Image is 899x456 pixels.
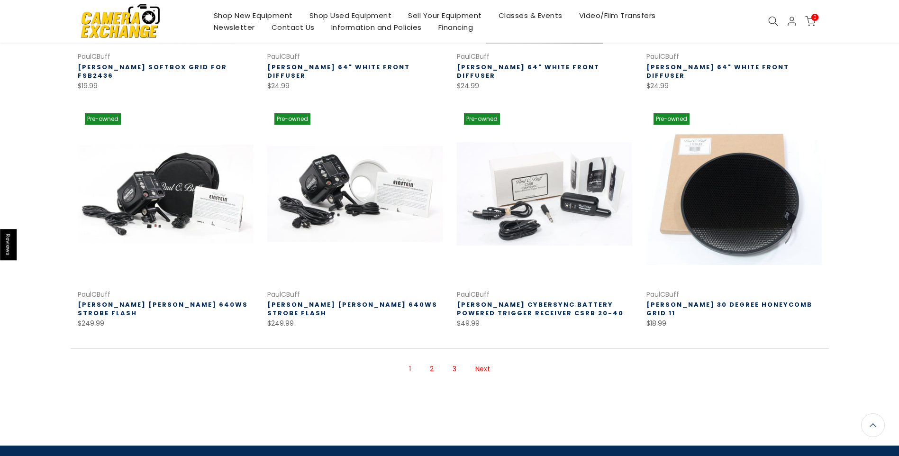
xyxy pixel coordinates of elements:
a: [PERSON_NAME] 64" White Front Diffuser [457,63,599,80]
span: Page 1 [404,361,416,377]
div: $24.99 [646,80,822,92]
a: Page 3 [448,361,461,377]
a: PaulCBuff [78,290,110,299]
div: $249.99 [78,318,253,329]
a: Back to the top [861,413,885,437]
a: Newsletter [205,21,263,33]
a: PaulCBuff [646,52,679,61]
a: PaulCBuff [78,52,110,61]
a: Information and Policies [323,21,430,33]
a: [PERSON_NAME] 64" White Front Diffuser [267,63,410,80]
a: 0 [805,16,816,27]
a: [PERSON_NAME] 64" White Front Diffuser [646,63,789,80]
span: 0 [811,14,818,21]
a: Classes & Events [490,9,571,21]
a: Shop Used Equipment [301,9,400,21]
div: $24.99 [267,80,443,92]
a: Sell Your Equipment [400,9,490,21]
a: Page 2 [425,361,438,377]
a: [PERSON_NAME] [PERSON_NAME] 640WS Strobe Flash [78,300,248,318]
a: PaulCBuff [267,52,300,61]
div: $19.99 [78,80,253,92]
a: Video/Film Transfers [571,9,664,21]
a: Shop New Equipment [205,9,301,21]
a: PaulCBuff [646,290,679,299]
a: [PERSON_NAME] [PERSON_NAME] 640WS Strobe Flash [267,300,437,318]
a: Contact Us [263,21,323,33]
div: $249.99 [267,318,443,329]
nav: Pagination [71,349,829,393]
a: [PERSON_NAME] 30 Degree Honeycomb Grid 11 [646,300,812,318]
div: $24.99 [457,80,632,92]
div: $49.99 [457,318,632,329]
a: PaulCBuff [457,52,490,61]
a: [PERSON_NAME] CyberSync Battery Powered Trigger Receiver CSRB 20-40 [457,300,624,318]
a: [PERSON_NAME] Softbox Grid for FSB2436 [78,63,227,80]
a: Financing [430,21,481,33]
a: PaulCBuff [267,290,300,299]
a: Next [471,361,495,377]
div: $18.99 [646,318,822,329]
a: PaulCBuff [457,290,490,299]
